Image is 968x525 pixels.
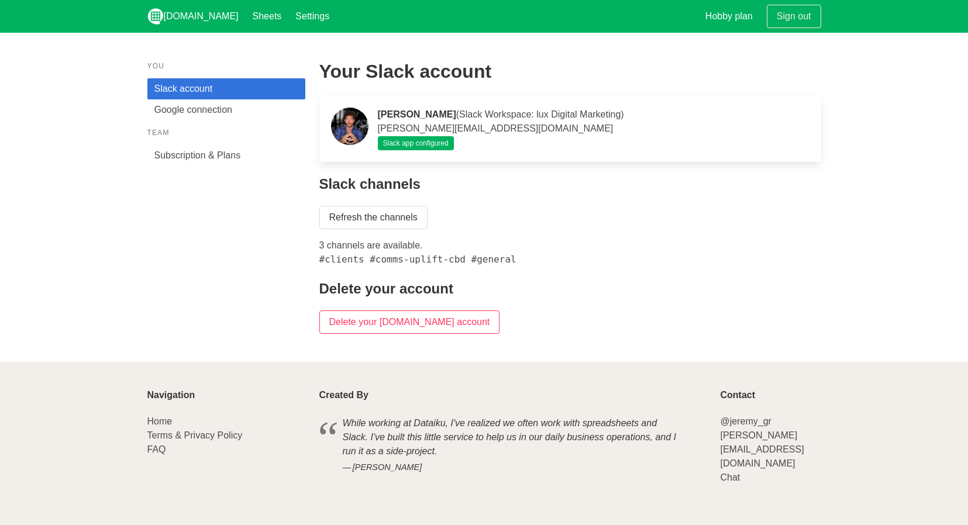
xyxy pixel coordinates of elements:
img: 9121969637991_421c194d2000886921bf_512.png [331,108,368,145]
a: @jeremy_gr [720,416,771,426]
a: Home [147,416,173,426]
a: FAQ [147,444,166,454]
span: Slack app configured [378,136,454,150]
input: Delete your [DOMAIN_NAME] account [319,310,500,334]
a: Terms & Privacy Policy [147,430,243,440]
a: Slack account [147,78,305,99]
a: [PERSON_NAME][EMAIL_ADDRESS][DOMAIN_NAME] [720,430,804,468]
strong: [PERSON_NAME] [378,109,456,119]
p: You [147,61,305,71]
a: Refresh the channels [319,206,428,229]
h4: Slack channels [319,176,821,192]
cite: [PERSON_NAME] [343,461,683,474]
img: logo_v2_white.png [147,8,164,25]
a: Subscription & Plans [147,145,305,166]
h4: Delete your account [319,281,821,296]
a: Google connection [147,99,305,120]
p: 3 channels are available. [319,239,821,267]
a: Chat [720,472,740,482]
p: Created By [319,390,707,400]
p: Team [147,127,305,138]
p: (Slack Workspace: lux Digital Marketing) [PERSON_NAME][EMAIL_ADDRESS][DOMAIN_NAME] [378,108,809,136]
blockquote: While working at Dataiku, I've realized we often work with spreadsheets and Slack. I've built thi... [319,415,707,476]
span: #clients #comms-uplift-cbd #general [319,254,516,265]
p: Navigation [147,390,305,400]
a: Sign out [767,5,821,28]
h2: Your Slack account [319,61,821,82]
p: Contact [720,390,821,400]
